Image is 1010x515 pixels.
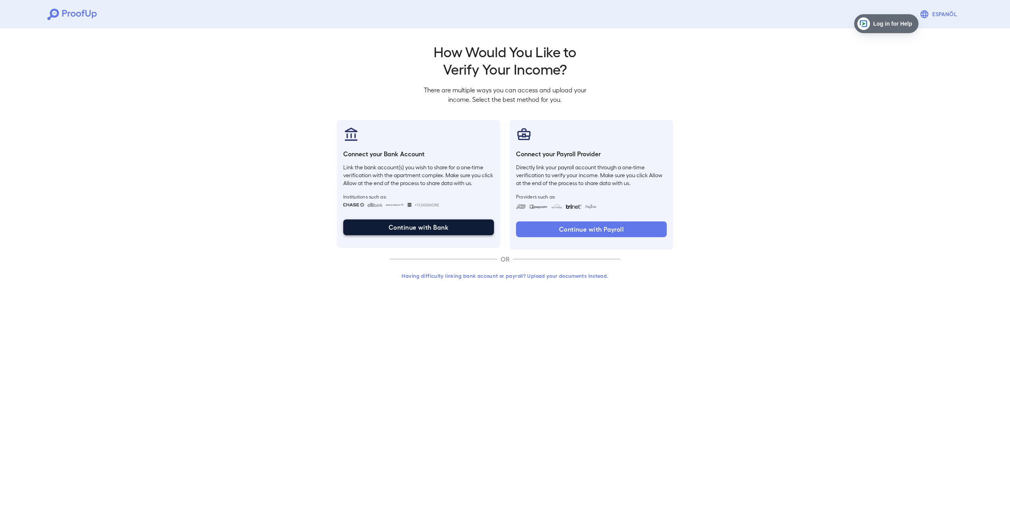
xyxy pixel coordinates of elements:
[516,126,532,142] img: payrollProvider.svg
[516,193,667,200] span: Providers such as:
[343,219,494,235] button: Continue with Bank
[585,204,597,209] img: paycon.svg
[343,203,364,207] img: chase.svg
[529,204,548,209] img: paycom.svg
[516,221,667,237] button: Continue with Payroll
[516,149,667,159] h6: Connect your Payroll Provider
[367,203,382,207] img: citibank.svg
[417,43,593,77] h2: How Would You Like to Verify Your Income?
[551,204,563,209] img: workday.svg
[916,6,963,22] button: Espanõl
[343,126,359,142] img: bankAccount.svg
[390,269,620,283] button: Having difficulty linking bank account or payroll? Upload your documents instead.
[343,193,494,200] span: Institutions such as:
[516,204,526,209] img: adp.svg
[417,85,593,104] p: There are multiple ways you can access and upload your income. Select the best method for you.
[516,163,667,187] p: Directly link your payroll account through a one-time verification to verify your income. Make su...
[415,202,439,208] span: +11,000 More
[343,149,494,159] h6: Connect your Bank Account
[408,203,412,207] img: wellsfargo.svg
[385,203,404,207] img: bankOfAmerica.svg
[566,204,582,209] img: trinet.svg
[497,255,513,264] p: OR
[343,163,494,187] p: Link the bank account(s) you wish to share for a one-time verification with the apartment complex...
